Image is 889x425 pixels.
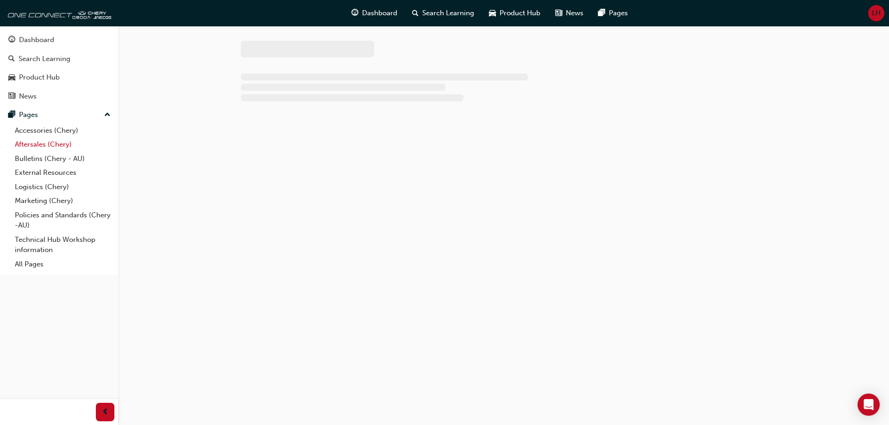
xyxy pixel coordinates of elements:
[4,106,114,123] button: Pages
[8,111,15,119] span: pages-icon
[11,208,114,233] a: Policies and Standards (Chery -AU)
[102,407,109,418] span: prev-icon
[19,91,37,102] div: News
[19,72,60,83] div: Product Hub
[412,7,419,19] span: search-icon
[11,123,114,138] a: Accessories (Chery)
[566,8,583,18] span: News
[11,152,114,166] a: Bulletins (Chery - AU)
[858,394,880,416] div: Open Intercom Messenger
[11,257,114,271] a: All Pages
[500,8,540,18] span: Product Hub
[591,4,635,23] a: pages-iconPages
[11,180,114,194] a: Logistics (Chery)
[19,54,70,64] div: Search Learning
[868,5,884,21] button: LH
[548,4,591,23] a: news-iconNews
[104,109,111,121] span: up-icon
[11,137,114,152] a: Aftersales (Chery)
[4,50,114,68] a: Search Learning
[8,74,15,82] span: car-icon
[5,4,111,22] img: oneconnect
[8,55,15,63] span: search-icon
[4,31,114,49] a: Dashboard
[598,7,605,19] span: pages-icon
[4,30,114,106] button: DashboardSearch LearningProduct HubNews
[351,7,358,19] span: guage-icon
[489,7,496,19] span: car-icon
[8,36,15,44] span: guage-icon
[344,4,405,23] a: guage-iconDashboard
[19,110,38,120] div: Pages
[422,8,474,18] span: Search Learning
[872,8,881,18] span: LH
[4,69,114,86] a: Product Hub
[11,166,114,180] a: External Resources
[405,4,482,23] a: search-iconSearch Learning
[609,8,628,18] span: Pages
[555,7,562,19] span: news-icon
[11,194,114,208] a: Marketing (Chery)
[8,92,15,101] span: news-icon
[362,8,397,18] span: Dashboard
[4,88,114,105] a: News
[11,233,114,257] a: Technical Hub Workshop information
[19,35,54,45] div: Dashboard
[482,4,548,23] a: car-iconProduct Hub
